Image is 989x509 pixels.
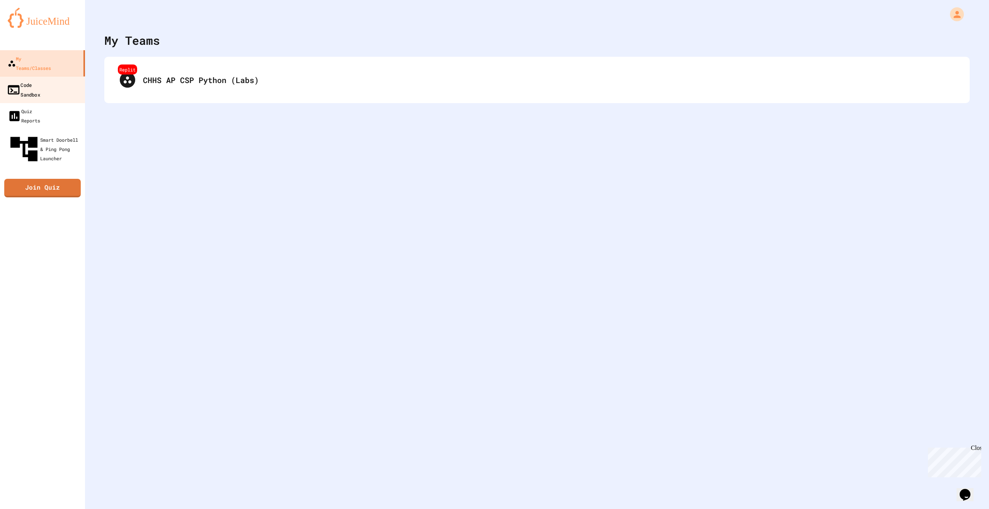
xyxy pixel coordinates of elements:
img: logo-orange.svg [8,8,77,28]
div: My Teams/Classes [8,54,51,73]
div: ReplitCHHS AP CSP Python (Labs) [112,64,962,95]
a: Join Quiz [4,179,81,197]
div: Smart Doorbell & Ping Pong Launcher [8,133,82,165]
div: CHHS AP CSP Python (Labs) [143,74,954,86]
iframe: chat widget [925,445,981,477]
div: Chat with us now!Close [3,3,53,49]
iframe: chat widget [957,478,981,501]
div: Code Sandbox [7,80,40,99]
div: Replit [118,64,137,75]
div: My Teams [104,32,160,49]
div: Quiz Reports [8,107,40,125]
div: My Account [942,5,966,23]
